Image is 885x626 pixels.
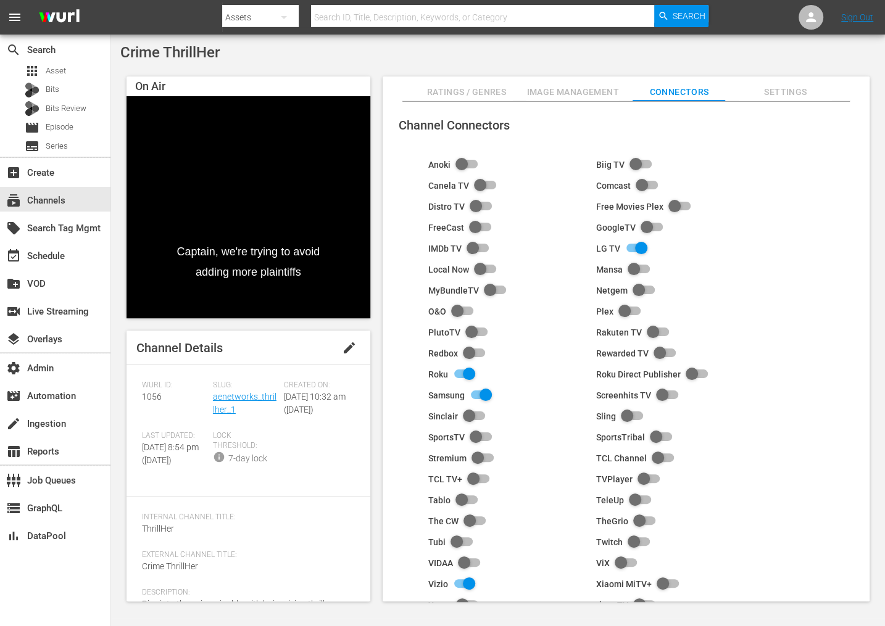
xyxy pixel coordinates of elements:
[596,286,628,295] div: Netgem
[428,390,465,400] div: Samsung
[428,327,460,337] div: PlutoTV
[399,118,510,133] span: Channel Connectors
[142,588,349,598] span: Description:
[428,348,458,358] div: Redbox
[596,327,642,337] div: Rakuten TV
[428,474,462,484] div: TCL TV+
[6,389,21,403] span: Automation
[428,265,469,274] div: Local Now
[428,453,467,463] div: Stremium
[284,381,349,390] span: Created On:
[334,333,364,363] button: edit
[596,558,610,568] div: ViX
[6,332,21,347] span: Overlays
[596,495,624,505] div: TeleUp
[428,160,451,170] div: Anoki
[46,102,86,115] span: Bits Review
[596,348,649,358] div: Rewarded TV
[213,431,278,451] span: Lock Threshold:
[596,579,652,589] div: Xiaomi MiTV+
[142,550,349,560] span: External Channel Title:
[213,381,278,390] span: Slug:
[428,286,479,295] div: MyBundleTV
[142,381,207,390] span: Wurl ID:
[342,340,357,355] span: edit
[428,307,446,316] div: O&O
[428,495,451,505] div: Tablo
[428,244,462,253] div: IMDb TV
[136,340,223,355] span: Channel Details
[596,369,681,379] div: Roku Direct Publisher
[633,84,725,100] span: Connectors
[142,524,174,533] span: ThrillHer
[6,416,21,431] span: Ingestion
[46,140,68,152] span: Series
[25,64,39,78] span: Asset
[739,84,832,100] span: Settings
[428,537,446,547] div: Tubi
[25,120,39,135] span: Episode
[673,5,705,27] span: Search
[46,83,59,96] span: Bits
[428,579,448,589] div: Vizio
[596,160,625,170] div: Biig TV
[284,392,346,414] span: [DATE] 10:32 am ([DATE])
[596,307,613,316] div: Plex
[428,181,469,191] div: Canela TV
[841,12,873,22] a: Sign Out
[25,139,39,154] span: Series
[6,276,21,291] span: VOD
[6,249,21,263] span: Schedule
[213,451,225,463] span: info
[428,223,464,233] div: FreeCast
[142,431,207,441] span: Last Updated:
[25,101,39,116] div: Bits Review
[6,193,21,208] span: Channels
[420,84,513,100] span: Ratings / Genres
[6,473,21,488] span: Job Queues
[127,96,370,318] div: Video Player
[6,444,21,459] span: Reports
[142,513,349,522] span: Internal Channel Title:
[596,244,620,253] div: LG TV
[6,501,21,516] span: GraphQL
[142,442,199,465] span: [DATE] 8:54 pm ([DATE])
[428,558,453,568] div: VIDAA
[428,516,459,526] div: The CW
[596,453,647,463] div: TCL Channel
[228,452,267,465] div: 7-day lock
[142,561,198,571] span: Crime ThrillHer
[142,392,162,402] span: 1056
[7,10,22,25] span: menu
[6,304,21,319] span: Live Streaming
[30,3,89,32] img: ans4CAIJ8jUAAAAAAAAAAAAAAAAAAAAAAAAgQb4GAAAAAAAAAAAAAAAAAAAAAAAAJMjXAAAAAAAAAAAAAAAAAAAAAAAAgAT5G...
[6,361,21,376] span: Admin
[428,369,448,379] div: Roku
[596,411,616,421] div: Sling
[596,390,651,400] div: Screenhits TV
[596,181,631,191] div: Comcast
[213,392,276,414] a: aenetworks_thrillher_1
[596,202,663,212] div: Free Movies Plex
[6,165,21,180] span: Create
[120,44,220,61] span: Crime ThrillHer
[596,600,628,610] div: rlaxx TV
[428,432,465,442] div: SportsTV
[6,529,21,543] span: DataPool
[46,121,73,133] span: Episode
[428,202,465,212] div: Distro TV
[596,537,623,547] div: Twitch
[428,411,458,421] div: Sinclair
[596,432,645,442] div: SportsTribal
[526,84,619,100] span: Image Management
[46,65,66,77] span: Asset
[6,221,21,236] span: Search Tag Mgmt
[6,43,21,57] span: Search
[135,80,165,93] span: On Air
[654,5,708,27] button: Search
[596,265,623,274] div: Mansa
[596,474,633,484] div: TVPlayer
[428,600,451,610] div: Xumo
[596,223,636,233] div: GoogleTV
[25,83,39,97] div: Bits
